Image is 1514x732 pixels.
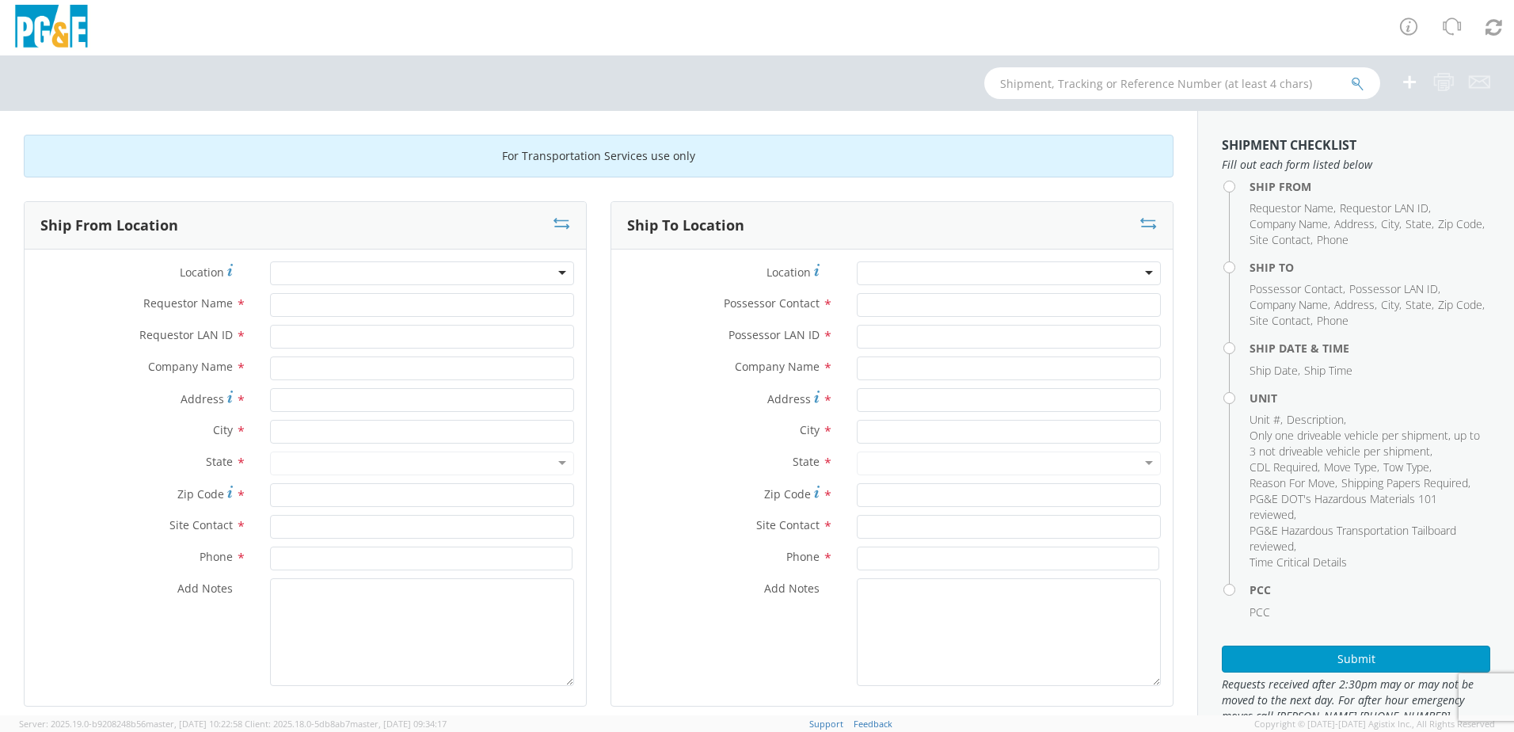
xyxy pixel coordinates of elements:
h3: Ship From Location [40,218,178,234]
span: Requests received after 2:30pm may or may not be moved to the next day. For after hour emergency ... [1222,677,1490,724]
span: Unit # [1250,412,1280,427]
span: Add Notes [177,581,233,596]
img: pge-logo-06675f144f4cfa6a6814.png [12,5,91,51]
h4: Unit [1250,392,1490,404]
li: , [1250,216,1330,232]
span: Address [1334,297,1375,312]
li: , [1250,363,1300,379]
span: Only one driveable vehicle per shipment, up to 3 not driveable vehicle per shipment [1250,428,1480,459]
span: Client: 2025.18.0-5db8ab7 [245,718,447,730]
h3: Ship To Location [627,218,744,234]
li: , [1250,232,1313,248]
li: , [1406,297,1434,313]
span: Company Name [148,359,233,374]
span: Location [180,265,224,280]
li: , [1324,459,1379,475]
span: Zip Code [764,486,811,501]
h4: Ship To [1250,261,1490,273]
strong: Shipment Checklist [1222,136,1356,154]
span: Company Name [735,359,820,374]
li: , [1340,200,1431,216]
span: Server: 2025.19.0-b9208248b56 [19,718,242,730]
span: Description [1287,412,1344,427]
span: Possessor LAN ID [728,327,820,342]
span: State [1406,216,1432,231]
span: Site Contact [756,517,820,532]
li: , [1334,216,1377,232]
li: , [1250,200,1336,216]
li: , [1250,459,1320,475]
span: Site Contact [1250,232,1310,247]
span: City [1381,297,1399,312]
span: State [206,454,233,469]
span: CDL Required [1250,459,1318,475]
span: Reason For Move [1250,475,1335,490]
li: , [1438,216,1485,232]
span: PG&E DOT's Hazardous Materials 101 reviewed [1250,491,1437,522]
span: Move Type [1324,459,1377,475]
li: , [1250,475,1337,491]
span: Zip Code [1438,216,1482,231]
span: Requestor LAN ID [1340,200,1428,215]
span: master, [DATE] 10:22:58 [146,718,242,730]
span: PG&E Hazardous Transportation Tailboard reviewed [1250,523,1456,554]
li: , [1381,297,1402,313]
li: , [1250,281,1345,297]
li: , [1383,459,1432,475]
span: Zip Code [1438,297,1482,312]
li: , [1406,216,1434,232]
span: Fill out each form listed below [1222,157,1490,173]
span: Address [767,391,811,406]
span: Time Critical Details [1250,555,1347,570]
span: State [793,454,820,469]
span: Requestor Name [1250,200,1333,215]
span: Add Notes [764,581,820,596]
h4: PCC [1250,584,1490,596]
li: , [1381,216,1402,232]
li: , [1250,428,1486,459]
span: Phone [200,549,233,564]
div: For Transportation Services use only [24,135,1174,177]
span: Ship Date [1250,363,1298,378]
li: , [1287,412,1346,428]
li: , [1250,523,1486,555]
span: City [1381,216,1399,231]
span: Possessor Contact [724,295,820,311]
span: City [800,422,820,437]
a: Feedback [854,718,892,730]
span: City [213,422,233,437]
span: Phone [1317,232,1349,247]
span: Address [181,391,224,406]
span: Address [1334,216,1375,231]
span: Possessor LAN ID [1349,281,1438,296]
span: Shipping Papers Required [1341,475,1468,490]
span: Phone [1317,313,1349,328]
span: Ship Time [1304,363,1352,378]
span: master, [DATE] 09:34:17 [350,718,447,730]
span: Tow Type [1383,459,1429,475]
span: Site Contact [169,517,233,532]
li: , [1341,475,1470,491]
li: , [1250,491,1486,523]
li: , [1349,281,1440,297]
button: Submit [1222,646,1490,673]
li: , [1250,313,1313,329]
span: Company Name [1250,216,1328,231]
span: Requestor LAN ID [139,327,233,342]
a: Support [809,718,843,730]
span: Location [767,265,811,280]
span: Copyright © [DATE]-[DATE] Agistix Inc., All Rights Reserved [1254,718,1495,730]
h4: Ship Date & Time [1250,342,1490,354]
span: Site Contact [1250,313,1310,328]
span: Company Name [1250,297,1328,312]
li: , [1438,297,1485,313]
input: Shipment, Tracking or Reference Number (at least 4 chars) [984,67,1380,99]
li: , [1334,297,1377,313]
li: , [1250,412,1283,428]
span: Zip Code [177,486,224,501]
h4: Ship From [1250,181,1490,193]
span: State [1406,297,1432,312]
span: Phone [786,549,820,564]
span: PCC [1250,604,1270,620]
li: , [1250,297,1330,313]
